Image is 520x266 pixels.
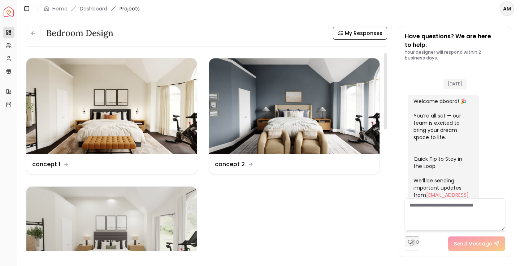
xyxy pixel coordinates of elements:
[120,5,140,12] span: Projects
[46,27,113,39] h3: Bedroom design
[405,32,505,49] p: Have questions? We are here to help.
[4,6,14,17] img: Spacejoy Logo
[44,5,140,12] nav: breadcrumb
[26,58,197,154] img: concept 1
[209,58,380,175] a: concept 2concept 2
[443,79,467,89] span: [DATE]
[405,49,505,61] p: Your designer will respond within 2 business days.
[4,6,14,17] a: Spacejoy
[333,27,387,40] button: My Responses
[500,2,513,15] span: AM
[413,191,469,206] a: [EMAIL_ADDRESS][DOMAIN_NAME]
[32,160,60,169] dd: concept 1
[345,30,382,37] span: My Responses
[209,58,380,154] img: concept 2
[215,160,245,169] dd: concept 2
[500,1,514,16] button: AM
[80,5,107,12] a: Dashboard
[52,5,68,12] a: Home
[26,58,197,175] a: concept 1concept 1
